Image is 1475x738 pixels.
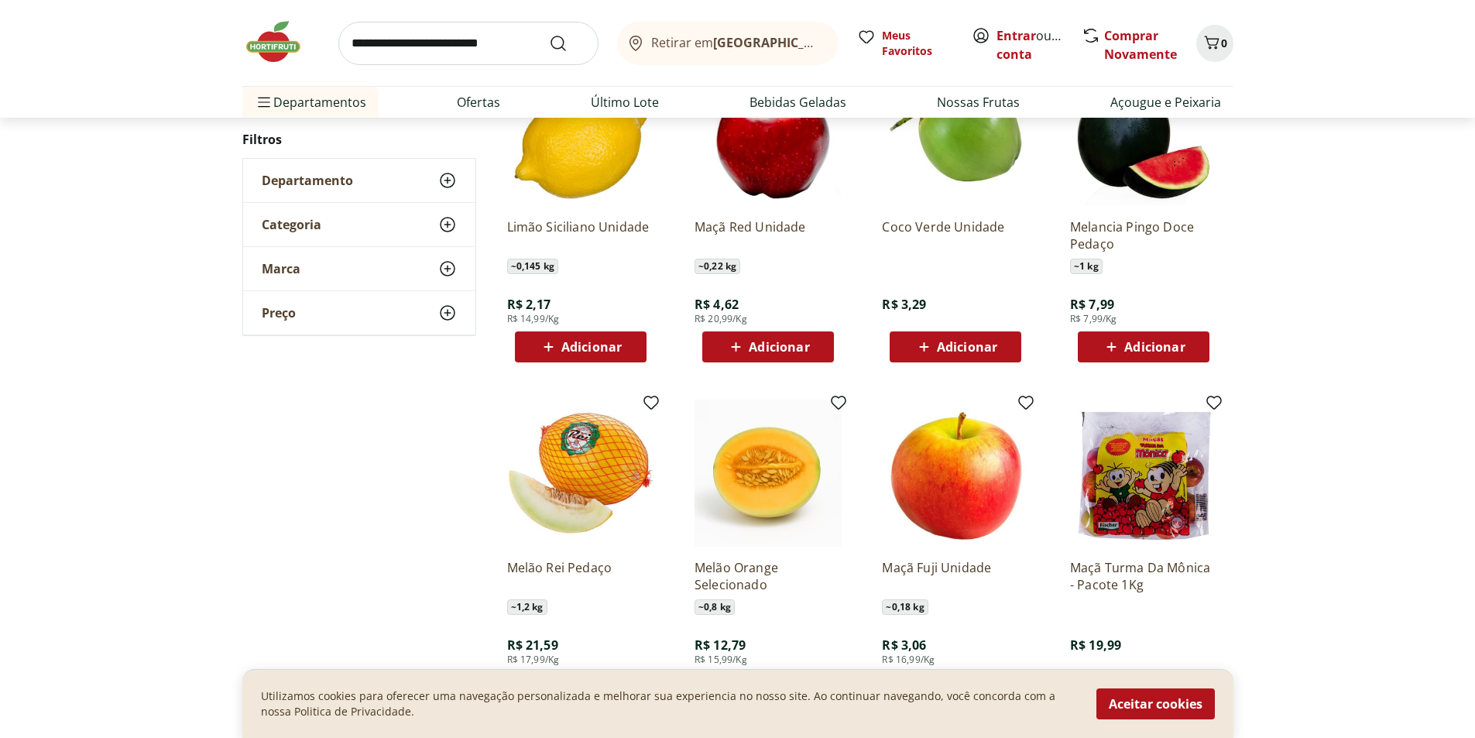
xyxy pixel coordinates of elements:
[882,559,1029,593] a: Maçã Fuji Unidade
[507,654,560,666] span: R$ 17,99/Kg
[1070,259,1103,274] span: ~ 1 kg
[695,59,842,206] img: Maçã Red Unidade
[882,637,926,654] span: R$ 3,06
[695,654,747,666] span: R$ 15,99/Kg
[243,203,475,246] button: Categoria
[695,259,740,274] span: ~ 0,22 kg
[695,400,842,547] img: Melão Orange Selecionado
[507,559,654,593] a: Melão Rei Pedaço
[255,84,366,121] span: Departamentos
[857,28,953,59] a: Meus Favoritos
[1196,25,1233,62] button: Carrinho
[882,400,1029,547] img: Maçã Fuji Unidade
[695,218,842,252] a: Maçã Red Unidade
[996,27,1082,63] a: Criar conta
[1096,688,1215,719] button: Aceitar cookies
[651,36,822,50] span: Retirar em
[243,159,475,202] button: Departamento
[242,19,320,65] img: Hortifruti
[702,331,834,362] button: Adicionar
[1070,59,1217,206] img: Melancia Pingo Doce Pedaço
[507,296,551,313] span: R$ 2,17
[695,637,746,654] span: R$ 12,79
[882,59,1029,206] img: Coco Verde Unidade
[617,22,839,65] button: Retirar em[GEOGRAPHIC_DATA]/[GEOGRAPHIC_DATA]
[338,22,599,65] input: search
[255,84,273,121] button: Menu
[1124,341,1185,353] span: Adicionar
[457,93,500,112] a: Ofertas
[882,28,953,59] span: Meus Favoritos
[549,34,586,53] button: Submit Search
[1078,331,1209,362] button: Adicionar
[515,331,647,362] button: Adicionar
[713,34,974,51] b: [GEOGRAPHIC_DATA]/[GEOGRAPHIC_DATA]
[507,218,654,252] a: Limão Siciliano Unidade
[507,313,560,325] span: R$ 14,99/Kg
[561,341,622,353] span: Adicionar
[262,173,353,188] span: Departamento
[1104,27,1177,63] a: Comprar Novamente
[890,331,1021,362] button: Adicionar
[507,400,654,547] img: Melão Rei Pedaço
[996,26,1065,64] span: ou
[1110,93,1221,112] a: Açougue e Peixaria
[261,688,1078,719] p: Utilizamos cookies para oferecer uma navegação personalizada e melhorar sua experiencia no nosso ...
[507,59,654,206] img: Limão Siciliano Unidade
[750,93,846,112] a: Bebidas Geladas
[507,637,558,654] span: R$ 21,59
[1070,637,1121,654] span: R$ 19,99
[242,124,476,155] h2: Filtros
[1070,559,1217,593] a: Maçã Turma Da Mônica - Pacote 1Kg
[243,247,475,290] button: Marca
[507,599,547,615] span: ~ 1,2 kg
[695,559,842,593] a: Melão Orange Selecionado
[695,599,735,615] span: ~ 0,8 kg
[243,291,475,335] button: Preço
[882,296,926,313] span: R$ 3,29
[507,259,558,274] span: ~ 0,145 kg
[1070,296,1114,313] span: R$ 7,99
[937,341,997,353] span: Adicionar
[996,27,1036,44] a: Entrar
[882,218,1029,252] a: Coco Verde Unidade
[1221,36,1227,50] span: 0
[882,599,928,615] span: ~ 0,18 kg
[937,93,1020,112] a: Nossas Frutas
[695,313,747,325] span: R$ 20,99/Kg
[262,261,300,276] span: Marca
[695,296,739,313] span: R$ 4,62
[591,93,659,112] a: Último Lote
[1070,218,1217,252] a: Melancia Pingo Doce Pedaço
[262,305,296,321] span: Preço
[749,341,809,353] span: Adicionar
[262,217,321,232] span: Categoria
[882,654,935,666] span: R$ 16,99/Kg
[1070,313,1117,325] span: R$ 7,99/Kg
[1070,400,1217,547] img: Maçã Turma Da Mônica - Pacote 1Kg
